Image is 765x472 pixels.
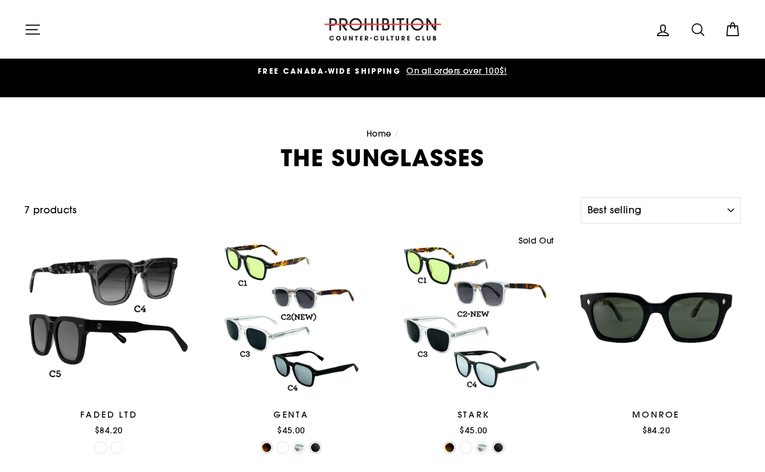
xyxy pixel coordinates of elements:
span: / [394,128,399,139]
a: STARK$45.00 [389,233,559,440]
nav: breadcrumbs [24,128,741,141]
div: $45.00 [389,424,559,436]
div: GENTA [206,409,376,421]
div: STARK [389,409,559,421]
span: On all orders over 100$! [403,65,507,76]
span: FREE CANADA-WIDE SHIPPING [258,66,401,76]
img: PROHIBITION COUNTER-CULTURE CLUB [322,18,443,40]
a: FADED LTD$84.20 [24,233,193,440]
h1: THE SUNGLASSES [24,146,741,169]
a: FREE CANADA-WIDE SHIPPING On all orders over 100$! [27,65,738,78]
div: $84.20 [572,424,741,436]
div: $45.00 [206,424,376,436]
div: MONROE [572,409,741,421]
div: Sold Out [513,233,559,250]
div: 7 products [24,202,576,218]
a: GENTA$45.00 [206,233,376,440]
div: $84.20 [24,424,193,436]
a: MONROE$84.20 [572,233,741,440]
div: FADED LTD [24,409,193,421]
a: Home [366,128,392,139]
